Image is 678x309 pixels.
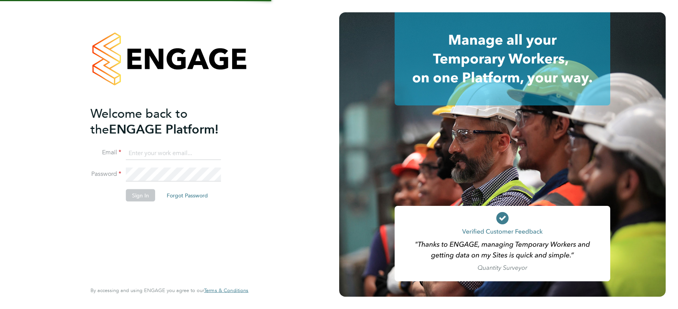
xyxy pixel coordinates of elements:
label: Email [90,149,121,157]
span: By accessing and using ENGAGE you agree to our [90,287,248,294]
a: Terms & Conditions [204,287,248,294]
span: Welcome back to the [90,106,187,137]
h2: ENGAGE Platform! [90,105,241,137]
label: Password [90,170,121,178]
button: Forgot Password [161,189,214,202]
button: Sign In [126,189,155,202]
input: Enter your work email... [126,146,221,160]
